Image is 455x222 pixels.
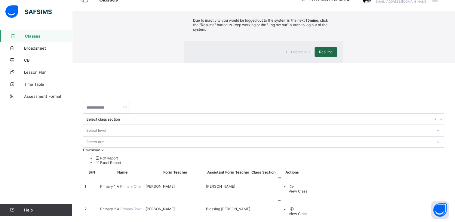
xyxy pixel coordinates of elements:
[24,70,72,75] span: Lesson Plan
[100,184,120,189] span: Primary 1 A
[24,94,72,99] span: Assessment Format
[86,117,433,121] div: Select class section
[84,175,99,197] td: 1
[100,207,120,211] span: Primary 2 A
[193,18,334,32] p: Due to inactivity you would be logged out to the system in the next , click the "Resume" button t...
[145,170,205,175] th: Form Teacher
[25,34,72,39] span: Classes
[431,201,449,219] button: Open asap
[276,170,308,175] th: Actions
[120,207,141,211] span: Primary Two
[289,211,307,216] div: View Class
[83,148,100,152] span: Download
[206,184,235,189] span: [PERSON_NAME]
[100,170,145,175] th: Name
[86,125,106,136] div: Select level
[84,170,99,175] th: S/N
[146,184,175,189] span: [PERSON_NAME]
[120,184,141,189] span: Primary One
[291,50,310,54] span: Log me out
[206,207,250,211] span: Blessing [PERSON_NAME]
[146,207,175,211] span: [PERSON_NAME]
[95,160,444,165] li: dropdown-list-item-null-1
[24,208,72,212] span: Help
[5,5,52,18] img: safsims
[84,198,99,220] td: 2
[251,170,276,175] th: Class Section
[95,156,444,160] li: dropdown-list-item-null-0
[86,136,104,148] div: Select arm
[24,82,72,87] span: Time Table
[24,58,72,63] span: CBT
[306,18,318,23] strong: 15mins
[24,46,72,51] span: Broadsheet
[206,170,251,175] th: Assistant Form Teacher
[289,189,307,193] div: View Class
[319,50,333,54] span: Resume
